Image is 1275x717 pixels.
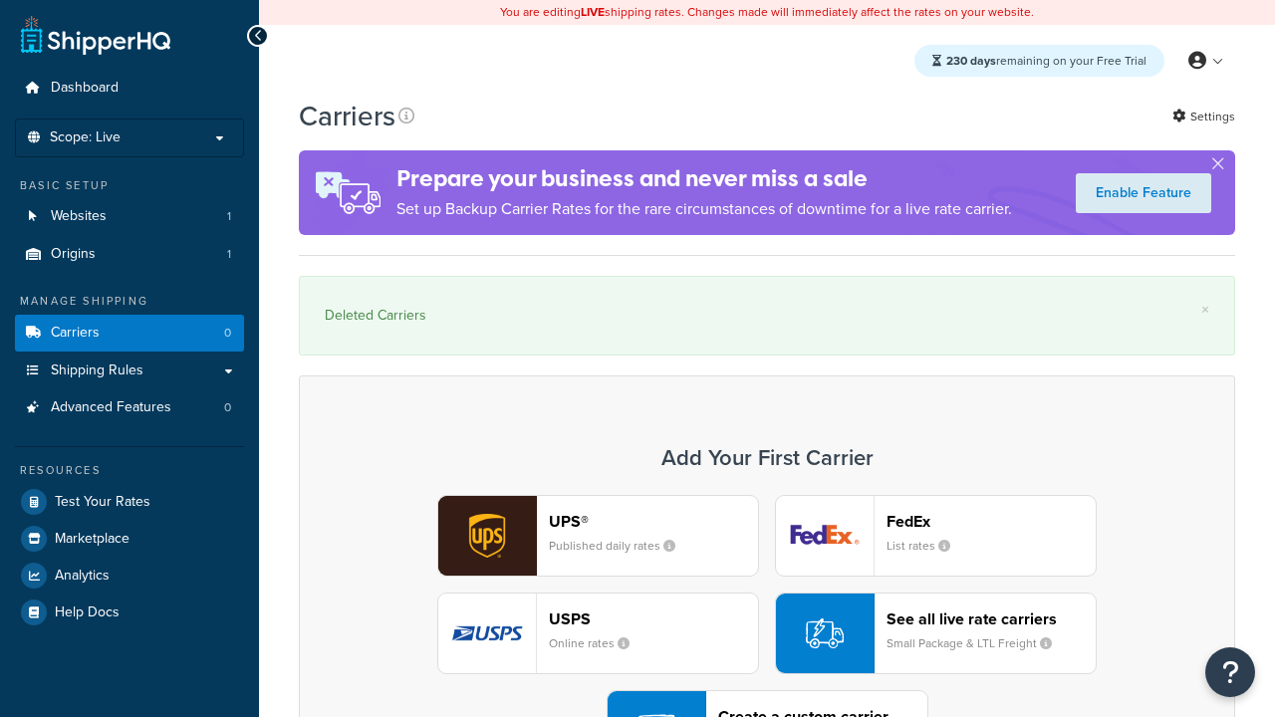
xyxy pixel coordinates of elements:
[51,325,100,342] span: Carriers
[15,70,244,107] a: Dashboard
[51,362,143,379] span: Shipping Rules
[549,512,758,531] header: UPS®
[887,537,966,555] small: List rates
[396,162,1012,195] h4: Prepare your business and never miss a sale
[15,236,244,273] li: Origins
[224,399,231,416] span: 0
[55,568,110,585] span: Analytics
[437,593,759,674] button: usps logoUSPSOnline rates
[224,325,231,342] span: 0
[55,494,150,511] span: Test Your Rates
[299,150,396,235] img: ad-rules-rateshop-fe6ec290ccb7230408bd80ed9643f0289d75e0ffd9eb532fc0e269fcd187b520.png
[21,15,170,55] a: ShipperHQ Home
[51,208,107,225] span: Websites
[806,614,844,652] img: icon-carrier-liverate-becf4550.svg
[227,246,231,263] span: 1
[775,593,1097,674] button: See all live rate carriersSmall Package & LTL Freight
[50,129,121,146] span: Scope: Live
[55,604,120,621] span: Help Docs
[15,293,244,310] div: Manage Shipping
[1205,647,1255,697] button: Open Resource Center
[299,97,395,135] h1: Carriers
[51,80,119,97] span: Dashboard
[15,353,244,389] a: Shipping Rules
[15,236,244,273] a: Origins 1
[775,495,1097,577] button: fedEx logoFedExList rates
[15,177,244,194] div: Basic Setup
[15,484,244,520] a: Test Your Rates
[227,208,231,225] span: 1
[549,537,691,555] small: Published daily rates
[437,495,759,577] button: ups logoUPS®Published daily rates
[438,496,536,576] img: ups logo
[15,198,244,235] a: Websites 1
[51,246,96,263] span: Origins
[51,399,171,416] span: Advanced Features
[15,198,244,235] li: Websites
[55,531,129,548] span: Marketplace
[15,389,244,426] li: Advanced Features
[887,634,1068,652] small: Small Package & LTL Freight
[325,302,1209,330] div: Deleted Carriers
[15,389,244,426] a: Advanced Features 0
[15,315,244,352] a: Carriers 0
[1201,302,1209,318] a: ×
[946,52,996,70] strong: 230 days
[15,595,244,630] a: Help Docs
[1172,103,1235,130] a: Settings
[549,634,645,652] small: Online rates
[396,195,1012,223] p: Set up Backup Carrier Rates for the rare circumstances of downtime for a live rate carrier.
[549,609,758,628] header: USPS
[15,315,244,352] li: Carriers
[914,45,1164,77] div: remaining on your Free Trial
[776,496,874,576] img: fedEx logo
[15,462,244,479] div: Resources
[1076,173,1211,213] a: Enable Feature
[887,609,1096,628] header: See all live rate carriers
[887,512,1096,531] header: FedEx
[15,558,244,594] a: Analytics
[15,521,244,557] a: Marketplace
[581,3,605,21] b: LIVE
[438,594,536,673] img: usps logo
[320,446,1214,470] h3: Add Your First Carrier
